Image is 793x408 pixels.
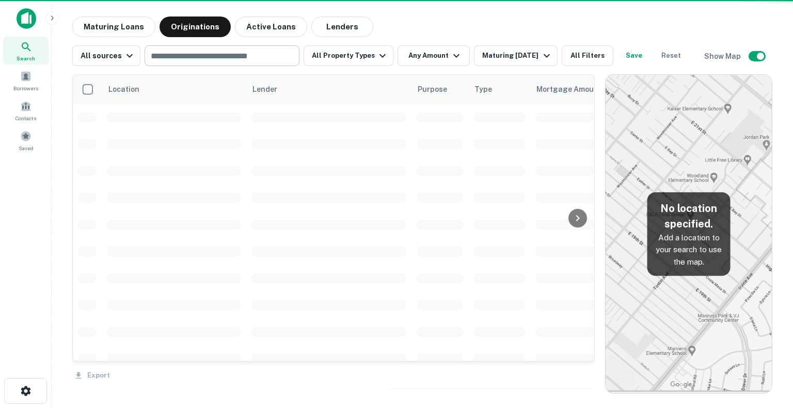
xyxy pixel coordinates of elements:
[617,45,651,66] button: Save your search to get updates of matches that match your search criteria.
[17,8,36,29] img: capitalize-icon.png
[304,45,393,66] button: All Property Types
[418,83,461,95] span: Purpose
[160,17,231,37] button: Originations
[468,75,530,104] th: Type
[536,83,615,95] span: Mortgage Amount
[474,45,557,66] button: Maturing [DATE]
[235,17,307,37] button: Active Loans
[252,83,277,95] span: Lender
[13,84,38,92] span: Borrowers
[704,51,742,62] h6: Show Map
[72,45,140,66] button: All sources
[19,144,34,152] span: Saved
[656,200,722,231] h5: No location specified.
[411,75,468,104] th: Purpose
[81,50,136,62] div: All sources
[655,45,688,66] button: Reset
[15,114,36,122] span: Contacts
[72,17,155,37] button: Maturing Loans
[3,126,49,154] a: Saved
[102,75,246,104] th: Location
[606,75,772,393] img: map-placeholder.webp
[3,37,49,64] a: Search
[311,17,373,37] button: Lenders
[482,50,552,62] div: Maturing [DATE]
[562,45,613,66] button: All Filters
[17,54,35,62] span: Search
[3,67,49,94] a: Borrowers
[530,75,644,104] th: Mortgage Amount
[398,45,470,66] button: Any Amount
[741,325,793,375] iframe: Chat Widget
[656,231,722,268] p: Add a location to your search to use the map.
[108,83,153,95] span: Location
[474,83,505,95] span: Type
[3,96,49,124] a: Contacts
[246,75,411,104] th: Lender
